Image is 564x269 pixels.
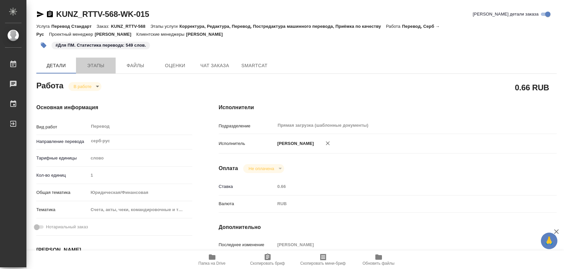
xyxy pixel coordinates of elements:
[250,261,285,266] span: Скопировать бриф
[88,204,192,215] div: Счета, акты, чеки, командировочные и таможенные документы
[120,62,151,70] span: Файлы
[219,201,275,207] p: Валюта
[275,182,528,191] input: Пустое поле
[36,172,88,179] p: Кол-во единиц
[36,104,192,112] h4: Основная информация
[243,164,284,173] div: В работе
[159,62,191,70] span: Оценки
[219,183,275,190] p: Ставка
[49,32,94,37] p: Проектный менеджер
[240,250,295,269] button: Скопировать бриф
[68,82,101,91] div: В работе
[199,62,231,70] span: Чат заказа
[51,42,151,48] span: Для ПМ. Статистика перевода: 549 слов.
[36,124,88,130] p: Вид работ
[36,246,192,254] h4: [PERSON_NAME]
[36,138,88,145] p: Направление перевода
[541,233,557,249] button: 🙏
[295,250,351,269] button: Скопировать мини-бриф
[219,223,557,231] h4: Дополнительно
[56,42,146,49] p: #Для ПМ. Статистика перевода: 549 слов.
[219,140,275,147] p: Исполнитель
[36,189,88,196] p: Общая тематика
[36,79,63,91] h2: Работа
[40,62,72,70] span: Детали
[219,104,557,112] h4: Исполнители
[300,261,346,266] span: Скопировать мини-бриф
[351,250,406,269] button: Обновить файлы
[219,123,275,129] p: Подразделение
[473,11,539,18] span: [PERSON_NAME] детали заказа
[515,82,549,93] h2: 0.66 RUB
[184,250,240,269] button: Папка на Drive
[95,32,136,37] p: [PERSON_NAME]
[136,32,186,37] p: Клиентские менеджеры
[56,10,149,19] a: KUNZ_RTTV-568-WK-015
[275,198,528,209] div: RUB
[36,155,88,161] p: Тарифные единицы
[88,170,192,180] input: Пустое поле
[36,206,88,213] p: Тематика
[186,32,228,37] p: [PERSON_NAME]
[275,240,528,249] input: Пустое поле
[219,242,275,248] p: Последнее изменение
[88,153,192,164] div: слово
[46,224,88,230] span: Нотариальный заказ
[88,187,192,198] div: Юридическая/Финансовая
[72,84,94,89] button: В работе
[386,24,402,29] p: Работа
[219,164,238,172] h4: Оплата
[362,261,395,266] span: Обновить файлы
[275,140,314,147] p: [PERSON_NAME]
[199,261,226,266] span: Папка на Drive
[246,166,276,171] button: Не оплачена
[46,10,54,18] button: Скопировать ссылку
[80,62,112,70] span: Этапы
[320,136,335,151] button: Удалить исполнителя
[96,24,111,29] p: Заказ:
[36,10,44,18] button: Скопировать ссылку для ЯМессенджера
[51,24,96,29] p: Перевод Стандарт
[36,24,51,29] p: Услуга
[239,62,270,70] span: SmartCat
[150,24,179,29] p: Этапы услуги
[544,234,555,248] span: 🙏
[111,24,150,29] p: KUNZ_RTTV-568
[36,38,51,53] button: Добавить тэг
[179,24,386,29] p: Корректура, Редактура, Перевод, Постредактура машинного перевода, Приёмка по качеству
